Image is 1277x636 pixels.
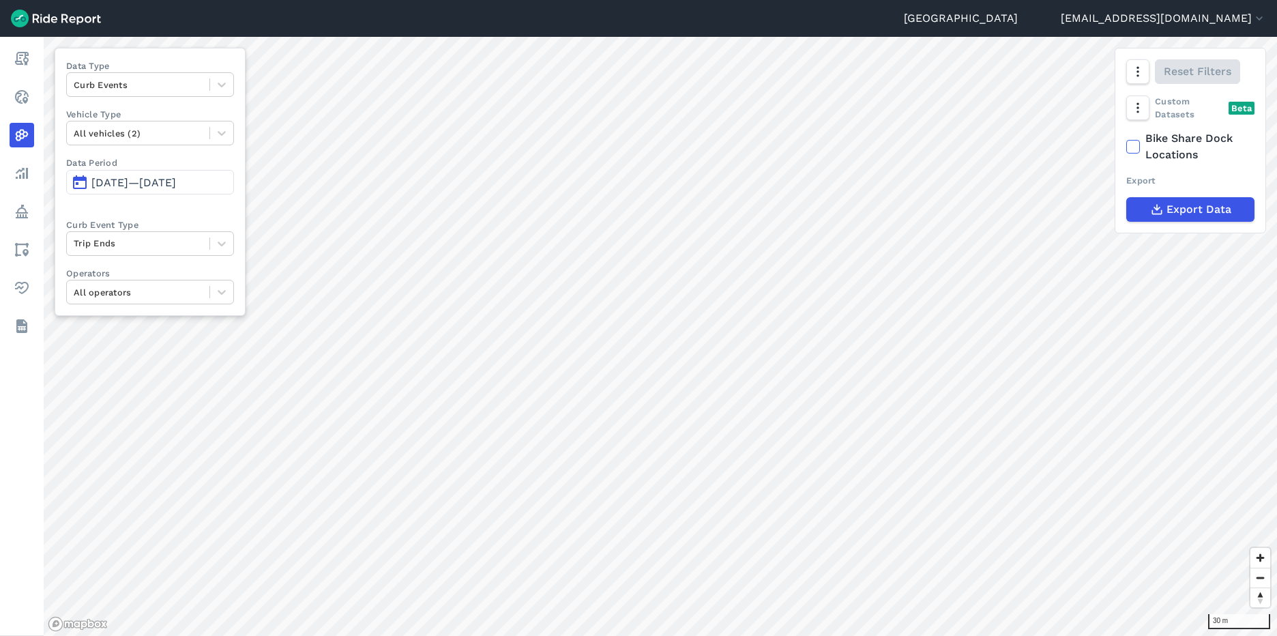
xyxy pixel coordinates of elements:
[10,199,34,224] a: Policy
[1126,174,1254,187] div: Export
[10,123,34,147] a: Heatmaps
[11,10,101,27] img: Ride Report
[1164,63,1231,80] span: Reset Filters
[1126,130,1254,163] label: Bike Share Dock Locations
[66,218,234,231] label: Curb Event Type
[1250,568,1270,588] button: Zoom out
[10,237,34,262] a: Areas
[1155,59,1240,84] button: Reset Filters
[10,161,34,186] a: Analyze
[1166,201,1231,218] span: Export Data
[1061,10,1266,27] button: [EMAIL_ADDRESS][DOMAIN_NAME]
[66,156,234,169] label: Data Period
[10,276,34,300] a: Health
[1126,95,1254,121] div: Custom Datasets
[1229,102,1254,115] div: Beta
[10,314,34,338] a: Datasets
[66,108,234,121] label: Vehicle Type
[1250,548,1270,568] button: Zoom in
[10,46,34,71] a: Report
[1208,614,1270,629] div: 30 m
[1250,588,1270,607] button: Reset bearing to north
[66,59,234,72] label: Data Type
[44,37,1277,636] canvas: Map
[91,176,176,189] span: [DATE]—[DATE]
[10,85,34,109] a: Realtime
[48,616,108,632] a: Mapbox logo
[1126,197,1254,222] button: Export Data
[904,10,1018,27] a: [GEOGRAPHIC_DATA]
[66,170,234,194] button: [DATE]—[DATE]
[66,267,234,280] label: Operators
